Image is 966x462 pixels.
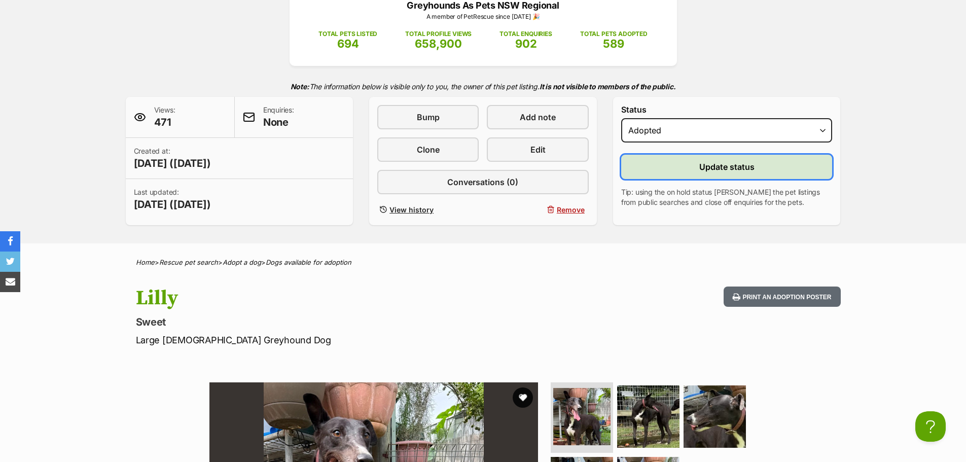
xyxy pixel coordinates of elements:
[557,204,585,215] span: Remove
[580,29,648,39] p: TOTAL PETS ADOPTED
[530,144,546,156] span: Edit
[223,258,261,266] a: Adopt a dog
[447,176,518,188] span: Conversations (0)
[263,115,294,129] span: None
[621,187,833,207] p: Tip: using the on hold status [PERSON_NAME] the pet listings from public searches and close off e...
[603,37,624,50] span: 589
[136,315,565,329] p: Sweet
[513,387,533,408] button: favourite
[263,105,294,129] p: Enquiries:
[699,161,755,173] span: Update status
[136,258,155,266] a: Home
[415,37,462,50] span: 658,900
[515,37,537,50] span: 902
[377,105,479,129] a: Bump
[134,197,211,211] span: [DATE] ([DATE])
[487,105,588,129] a: Add note
[540,82,676,91] strong: It is not visible to members of the public.
[487,202,588,217] button: Remove
[915,411,946,442] iframe: Help Scout Beacon - Open
[377,170,589,194] a: Conversations (0)
[487,137,588,162] a: Edit
[724,287,840,307] button: Print an adoption poster
[337,37,359,50] span: 694
[134,187,211,211] p: Last updated:
[136,333,565,347] p: Large [DEMOGRAPHIC_DATA] Greyhound Dog
[377,202,479,217] a: View history
[417,144,440,156] span: Clone
[553,388,611,445] img: Photo of Lilly
[621,155,833,179] button: Update status
[417,111,440,123] span: Bump
[377,137,479,162] a: Clone
[405,29,472,39] p: TOTAL PROFILE VIEWS
[159,258,218,266] a: Rescue pet search
[318,29,377,39] p: TOTAL PETS LISTED
[499,29,552,39] p: TOTAL ENQUIRIES
[389,204,434,215] span: View history
[136,287,565,310] h1: Lilly
[266,258,351,266] a: Dogs available for adoption
[111,259,856,266] div: > > >
[154,105,175,129] p: Views:
[305,12,662,21] p: A member of PetRescue since [DATE] 🎉
[134,146,211,170] p: Created at:
[291,82,309,91] strong: Note:
[520,111,556,123] span: Add note
[126,76,841,97] p: The information below is visible only to you, the owner of this pet listing.
[684,385,746,448] img: Photo of Lilly
[154,115,175,129] span: 471
[134,156,211,170] span: [DATE] ([DATE])
[621,105,833,114] label: Status
[617,385,679,448] img: Photo of Lilly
